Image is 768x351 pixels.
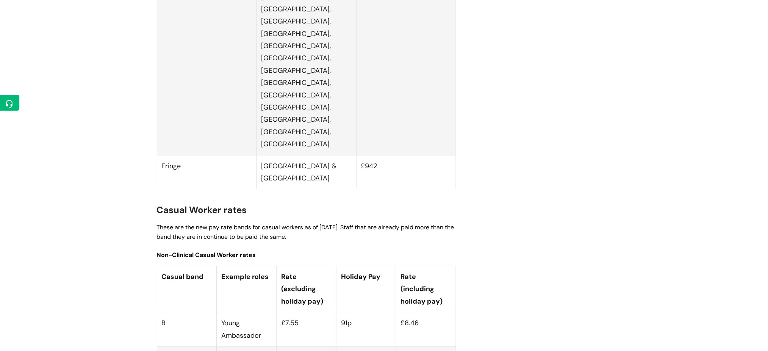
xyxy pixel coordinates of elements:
[157,223,454,241] span: These are the new pay rate bands for casual workers as of [DATE]. Staff that are already paid mor...
[356,155,456,189] td: £942
[277,312,336,346] td: £7.55
[277,266,336,312] th: Rate (excluding holiday pay)
[336,312,396,346] td: 91p
[157,312,217,346] td: B
[157,251,256,259] span: Non-Clinical Casual Worker rates
[217,266,277,312] th: Example roles
[157,155,257,189] td: Fringe
[396,266,456,312] th: Rate (including holiday pay)
[157,266,217,312] th: Casual band
[257,155,356,189] td: [GEOGRAPHIC_DATA] & [GEOGRAPHIC_DATA]
[336,266,396,312] th: Holiday Pay
[396,312,456,346] td: £8.46
[157,204,247,216] span: Casual Worker rates
[217,312,277,346] td: Young Ambassador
